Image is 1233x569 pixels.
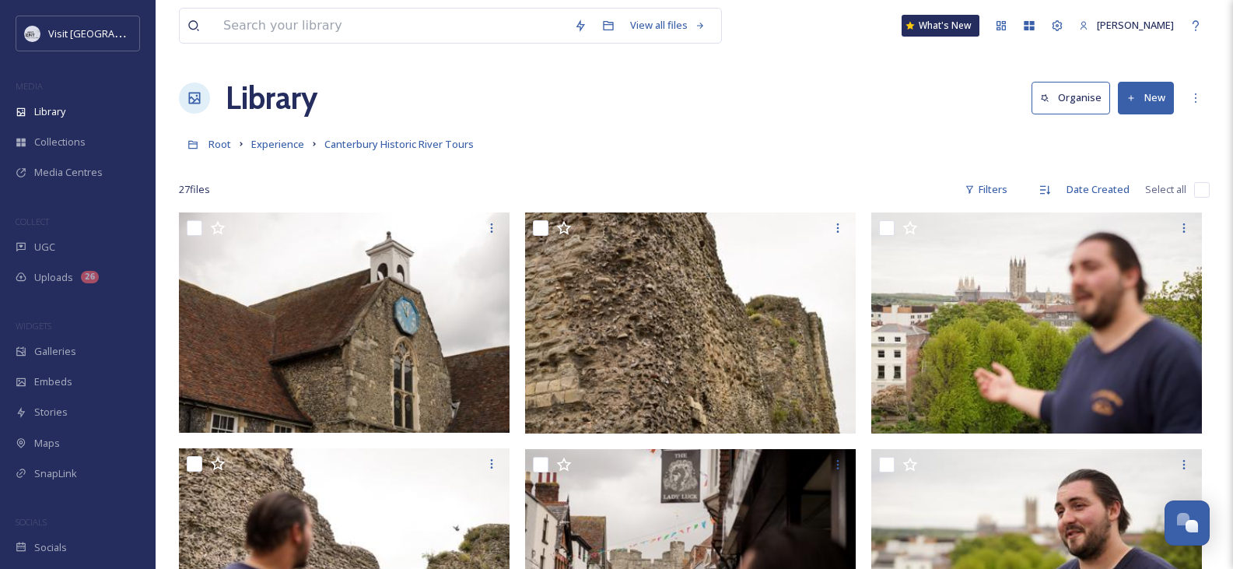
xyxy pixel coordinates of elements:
a: Library [226,75,317,121]
img: visit-kent-logo1.png [25,26,40,41]
button: New [1118,82,1174,114]
span: Canterbury Historic River Tours [324,137,474,151]
span: Galleries [34,344,76,359]
span: Maps [34,436,60,451]
span: Embeds [34,374,72,389]
span: Root [208,137,231,151]
img: DSC07850.jpg [525,212,856,434]
span: Library [34,104,65,119]
span: Visit [GEOGRAPHIC_DATA] [48,26,169,40]
div: Filters [957,174,1015,205]
a: Experience [251,135,304,153]
span: WIDGETS [16,320,51,332]
span: MEDIA [16,80,43,92]
div: Date Created [1059,174,1137,205]
span: 27 file s [179,182,210,197]
input: Search your library [215,9,566,43]
a: What's New [902,15,979,37]
a: Canterbury Historic River Tours [324,135,474,153]
img: DSC07824.jpg [871,212,1202,434]
button: Open Chat [1165,501,1210,546]
a: Organise [1032,82,1118,114]
a: Root [208,135,231,153]
span: SOCIALS [16,516,47,528]
span: [PERSON_NAME] [1097,18,1174,32]
span: Collections [34,135,86,149]
a: [PERSON_NAME] [1071,10,1182,40]
button: Organise [1032,82,1110,114]
span: Uploads [34,270,73,285]
span: UGC [34,240,55,255]
img: DSC07864.jpg [179,212,510,434]
span: Socials [34,540,67,555]
span: Media Centres [34,165,103,180]
span: Stories [34,405,68,420]
span: SnapLink [34,466,77,481]
span: COLLECT [16,216,49,227]
div: 26 [81,271,99,283]
span: Select all [1145,182,1186,197]
a: View all files [622,10,713,40]
span: Experience [251,137,304,151]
